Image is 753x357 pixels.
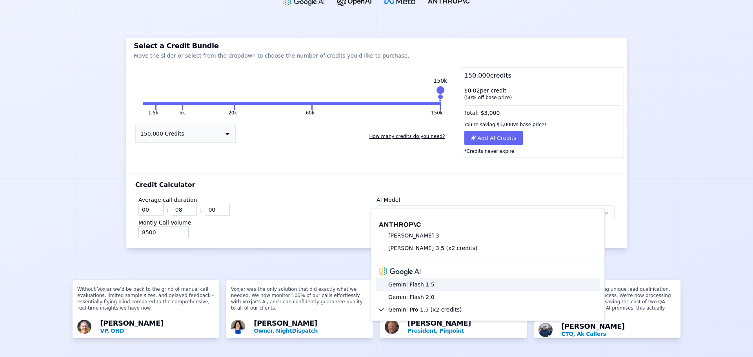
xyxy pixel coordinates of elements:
img: Avatar [385,320,399,334]
p: VP, OHD [100,327,215,335]
img: Avatar [538,323,553,337]
img: Avatar [77,320,91,334]
button: 1.5k [148,110,158,116]
div: Gemini Pro 1.5 (x2 credits) [376,303,600,316]
div: [PERSON_NAME] [100,320,215,335]
p: Voxjar was the only solution that did exactly what we needed. We now monitor 100% of our calls ef... [231,286,368,317]
span: : [167,206,169,214]
div: 150k [433,77,447,85]
button: 20k [228,110,237,116]
div: [PERSON_NAME] [254,320,368,335]
p: *Credits never expire [461,145,624,158]
button: 5k [179,110,185,116]
button: 20k [183,102,234,105]
button: 60k [235,102,311,105]
div: 150,000 credits [461,68,624,83]
div: ( 50 % off base price) [464,94,620,101]
div: Total: $ 3,000 [461,104,624,118]
div: [PERSON_NAME] [561,323,676,338]
h3: Select a Credit Bundle [134,42,619,49]
p: CTO, Ak Callers [561,330,676,338]
button: 5k [156,102,182,105]
button: 150,000 Credits [135,125,236,143]
div: [PERSON_NAME] [407,320,522,335]
button: How many credits do you need? [366,130,448,143]
p: Credit Calculator [135,180,195,190]
label: Average call duration [138,197,197,203]
div: Gemini Flash 2.0 [376,291,600,303]
button: 150k [313,102,440,105]
p: President, Pinpoint [407,327,522,335]
img: Avatar [231,320,245,334]
label: Montly Call Volume [138,219,191,226]
div: [PERSON_NAME] 3 [376,229,600,242]
p: Without Voxjar we’d be back to the grind of manual call evaluations, limited sample sizes, and de... [77,286,215,317]
div: [PERSON_NAME] 3.5 (x2 credits) [376,242,600,254]
button: 150k [431,110,443,116]
button: Add AI Credits [464,131,523,145]
label: AI Model [376,197,400,203]
div: $ 0.02 per credit [461,83,624,104]
p: Owner, NightDispatch [254,327,368,335]
div: You're saving $ 3,000 vs base price! [461,118,624,131]
p: Move the slider or select from the dropdown to choose the number of credits you'd like to purchase. [134,52,619,60]
button: 1.5k [143,102,155,105]
div: Gemini Flash 1.5 [376,278,600,291]
p: With over 100 clients needing unique lead qualification, we couldn't scale our QA process. We're ... [538,286,676,321]
button: 60k [306,110,315,116]
span: : [200,206,202,214]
